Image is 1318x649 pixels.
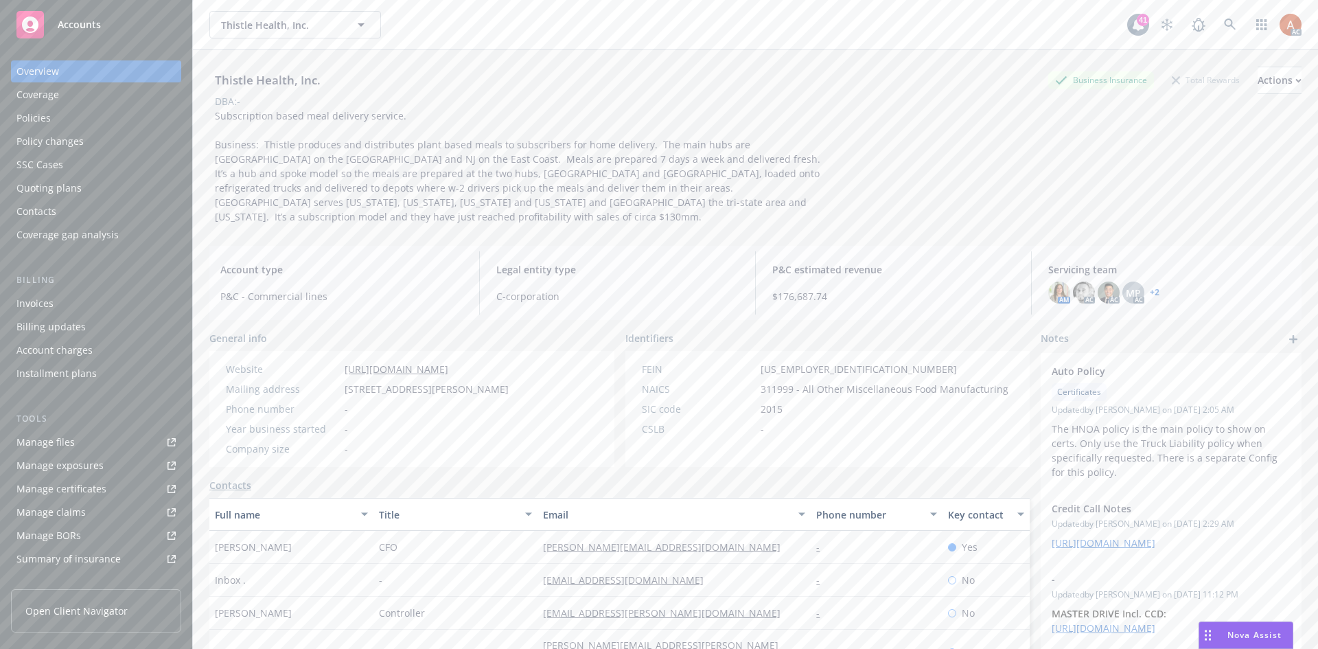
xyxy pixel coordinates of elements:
[16,154,63,176] div: SSC Cases
[625,331,673,345] span: Identifiers
[642,362,755,376] div: FEIN
[543,508,790,522] div: Email
[816,606,831,619] a: -
[345,382,509,396] span: [STREET_ADDRESS][PERSON_NAME]
[16,201,56,223] div: Contacts
[1052,536,1155,549] a: [URL][DOMAIN_NAME]
[25,604,128,618] span: Open Client Navigator
[16,363,97,385] div: Installment plans
[345,422,348,436] span: -
[379,606,425,620] span: Controller
[11,525,181,547] a: Manage BORs
[220,262,463,277] span: Account type
[1199,622,1293,649] button: Nova Assist
[1041,353,1302,490] div: Auto PolicyCertificatesUpdatedby [PERSON_NAME] on [DATE] 2:05 AMThe HNOA policy is the main polic...
[16,525,81,547] div: Manage BORs
[16,107,51,129] div: Policies
[11,177,181,199] a: Quoting plans
[816,540,831,554] a: -
[1258,67,1302,94] button: Actions
[1048,71,1154,89] div: Business Insurance
[496,289,739,304] span: C-corporation
[1052,622,1155,635] a: [URL][DOMAIN_NAME]
[1280,14,1302,36] img: photo
[948,508,1009,522] div: Key contact
[215,573,246,587] span: Inbox .
[379,508,517,522] div: Title
[379,573,382,587] span: -
[1048,282,1070,304] img: photo
[16,548,121,570] div: Summary of insurance
[537,498,811,531] button: Email
[1227,629,1282,641] span: Nova Assist
[1258,67,1302,93] div: Actions
[215,94,240,109] div: DBA: -
[11,5,181,44] a: Accounts
[209,331,267,345] span: General info
[16,293,54,315] div: Invoices
[1153,11,1181,38] a: Stop snowing
[11,548,181,570] a: Summary of insurance
[816,508,921,522] div: Phone number
[1052,422,1280,479] span: The HNOA policy is the main policy to show on certs. Only use the Truck Liability policy when spe...
[209,478,251,492] a: Contacts
[811,498,942,531] button: Phone number
[11,455,181,477] span: Manage exposures
[345,442,348,456] span: -
[11,316,181,338] a: Billing updates
[816,573,831,587] a: -
[1185,11,1212,38] a: Report a Bug
[962,573,975,587] span: No
[962,606,975,620] span: No
[943,498,1030,531] button: Key contact
[221,18,340,32] span: Thistle Health, Inc.
[1057,386,1101,398] span: Certificates
[1052,572,1255,587] span: -
[1150,288,1159,297] a: +2
[11,478,181,500] a: Manage certificates
[11,60,181,82] a: Overview
[11,412,181,426] div: Tools
[11,273,181,287] div: Billing
[761,402,783,416] span: 2015
[209,498,373,531] button: Full name
[209,71,326,89] div: Thistle Health, Inc.
[226,382,339,396] div: Mailing address
[379,540,397,554] span: CFO
[16,455,104,477] div: Manage exposures
[1098,282,1120,304] img: photo
[16,316,86,338] div: Billing updates
[1248,11,1275,38] a: Switch app
[16,431,75,453] div: Manage files
[11,339,181,361] a: Account charges
[1199,622,1216,648] div: Drag to move
[1052,518,1291,530] span: Updated by [PERSON_NAME] on [DATE] 2:29 AM
[772,289,1015,304] span: $176,687.74
[1041,331,1069,348] span: Notes
[215,540,292,554] span: [PERSON_NAME]
[761,362,957,376] span: [US_EMPLOYER_IDENTIFICATION_NUMBER]
[11,84,181,106] a: Coverage
[226,362,339,376] div: Website
[962,540,978,554] span: Yes
[226,402,339,416] div: Phone number
[16,339,93,361] div: Account charges
[543,540,791,554] a: [PERSON_NAME][EMAIL_ADDRESS][DOMAIN_NAME]
[209,11,381,38] button: Thistle Health, Inc.
[496,262,739,277] span: Legal entity type
[1052,589,1291,601] span: Updated by [PERSON_NAME] on [DATE] 11:12 PM
[58,19,101,30] span: Accounts
[226,422,339,436] div: Year business started
[1048,262,1291,277] span: Servicing team
[11,224,181,246] a: Coverage gap analysis
[1073,282,1095,304] img: photo
[11,501,181,523] a: Manage claims
[16,130,84,152] div: Policy changes
[11,363,181,385] a: Installment plans
[226,442,339,456] div: Company size
[761,422,764,436] span: -
[16,478,106,500] div: Manage certificates
[215,508,353,522] div: Full name
[642,422,755,436] div: CSLB
[1285,331,1302,348] a: add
